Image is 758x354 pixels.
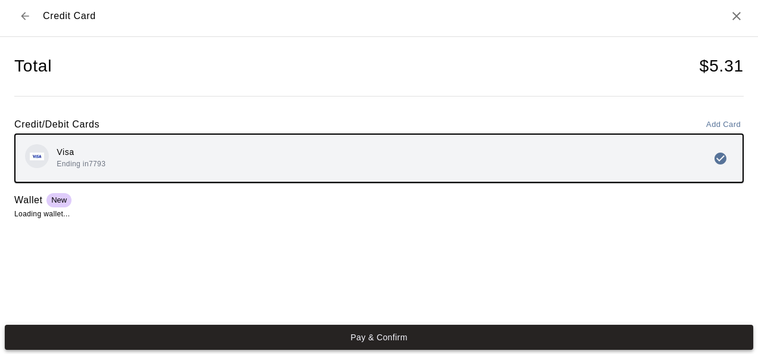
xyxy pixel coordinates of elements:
h6: Wallet [14,192,43,208]
button: Close [729,9,744,23]
button: Back to checkout [14,5,36,27]
h6: Credit/Debit Cards [14,117,100,132]
button: Add Card [703,116,744,134]
span: New [46,195,72,204]
span: Ending in 7793 [57,160,105,168]
span: Loading wallet... [14,210,70,218]
h4: $ 5.31 [700,56,744,77]
button: Credit card brand logoVisaEnding in7793 [15,135,743,182]
div: Credit Card [14,5,96,27]
img: Credit card brand logo [30,153,44,160]
button: Pay & Confirm [5,325,753,350]
h4: Total [14,56,52,77]
p: Visa [57,146,105,159]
